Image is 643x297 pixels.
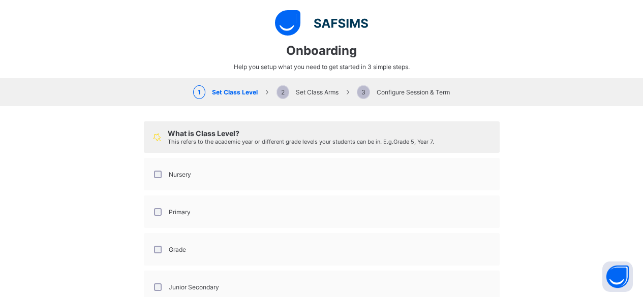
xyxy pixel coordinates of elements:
span: 3 [357,85,370,99]
label: Nursery [169,171,191,178]
span: Set Class Arms [277,88,339,96]
img: logo [275,10,368,36]
button: Open asap [602,261,633,292]
label: Primary [169,208,191,216]
span: Help you setup what you need to get started in 3 simple steps. [234,63,410,71]
span: 1 [193,85,205,99]
label: Junior Secondary [169,283,219,291]
span: This refers to the academic year or different grade levels your students can be in. E.g. Grade 5,... [168,138,434,145]
span: What is Class Level? [168,129,239,138]
span: Onboarding [286,43,357,58]
span: Configure Session & Term [357,88,450,96]
span: 2 [277,85,289,99]
label: Grade [169,246,186,253]
span: Set Class Level [193,88,258,96]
